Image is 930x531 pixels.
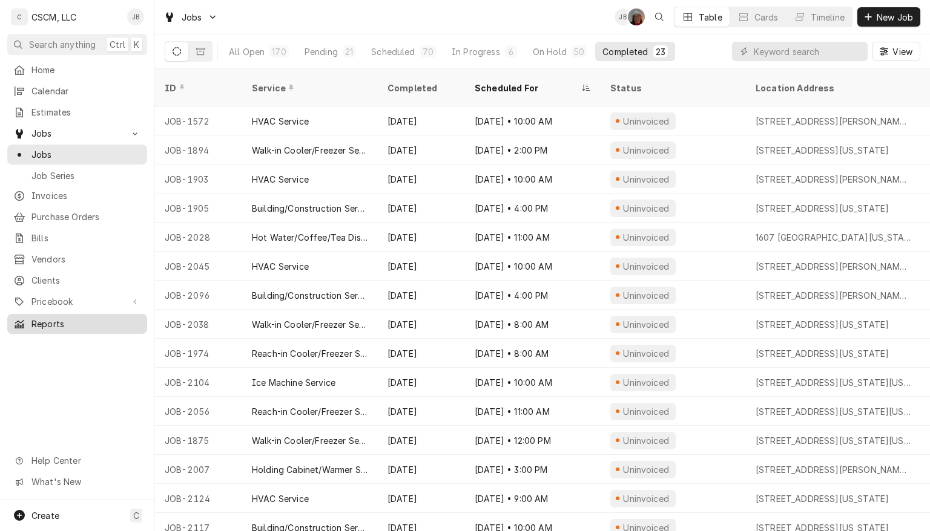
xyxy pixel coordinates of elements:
div: [DATE] • 10:00 AM [465,368,601,397]
div: HVAC Service [252,115,309,128]
div: JOB-2045 [155,252,242,281]
div: [DATE] [378,397,465,426]
a: Home [7,60,147,80]
div: 6 [507,45,515,58]
span: Pricebook [31,295,123,308]
div: [DATE] • 4:00 PM [465,194,601,223]
div: JB [615,8,632,25]
div: [DATE] [378,252,465,281]
span: Create [31,510,59,521]
div: JOB-2007 [155,455,242,484]
a: Go to Jobs [7,123,147,143]
span: Job Series [31,169,141,182]
span: Calendar [31,85,141,97]
div: Walk-in Cooler/Freezer Service Call [252,318,368,331]
a: Vendors [7,249,147,269]
a: Jobs [7,145,147,165]
div: [DATE] [378,368,465,397]
div: JB [127,8,144,25]
div: Hot Water/Coffee/Tea Dispenser [252,231,368,244]
a: Reports [7,314,147,334]
div: JOB-1875 [155,426,242,455]
div: James Bain's Avatar [127,8,144,25]
div: JOB-2124 [155,484,242,513]
div: Service [252,82,366,94]
input: Keyword search [754,42,862,61]
div: C [11,8,28,25]
div: Dena Vecchetti's Avatar [628,8,645,25]
div: 21 [345,45,353,58]
div: JOB-2056 [155,397,242,426]
div: Uninvoiced [622,144,671,157]
div: [DATE] [378,339,465,368]
div: Reach-in Cooler/Freezer Service [252,347,368,360]
div: HVAC Service [252,260,309,273]
div: On Hold [533,45,567,58]
div: [STREET_ADDRESS][PERSON_NAME][US_STATE] [756,463,911,476]
div: [STREET_ADDRESS][US_STATE][US_STATE] [756,434,911,447]
div: James Bain's Avatar [615,8,632,25]
a: Go to What's New [7,472,147,492]
a: Go to Jobs [159,7,223,27]
div: [DATE] • 10:00 AM [465,252,601,281]
div: [STREET_ADDRESS][PERSON_NAME][US_STATE] [756,173,911,186]
div: [STREET_ADDRESS][US_STATE] [756,202,889,215]
div: JOB-1903 [155,165,242,194]
div: Cards [754,11,779,24]
div: JOB-2096 [155,281,242,310]
div: Uninvoiced [622,115,671,128]
span: Reports [31,318,141,330]
div: Completed [602,45,648,58]
span: Invoices [31,189,141,202]
div: 70 [423,45,434,58]
div: [DATE] • 8:00 AM [465,310,601,339]
div: Uninvoiced [622,260,671,273]
span: Clients [31,274,141,287]
div: Building/Construction Service [252,202,368,215]
div: [DATE] • 3:00 PM [465,455,601,484]
span: Jobs [31,148,141,161]
button: New Job [857,7,920,27]
div: 50 [574,45,584,58]
div: [DATE] • 9:00 AM [465,484,601,513]
div: [DATE] [378,194,465,223]
div: [DATE] • 12:00 PM [465,426,601,455]
div: Timeline [811,11,845,24]
div: [STREET_ADDRESS][PERSON_NAME][US_STATE] [756,115,911,128]
div: 1607 [GEOGRAPHIC_DATA][US_STATE] [756,231,911,244]
div: CSCM, LLC [31,11,76,24]
div: [STREET_ADDRESS][PERSON_NAME][US_STATE] [756,289,911,302]
div: 170 [272,45,286,58]
div: ID [165,82,230,94]
div: Holding Cabinet/Warmer Service [252,463,368,476]
span: Vendors [31,253,141,265]
div: JOB-1572 [155,106,242,135]
div: [DATE] [378,484,465,513]
div: [DATE] [378,165,465,194]
a: Bills [7,228,147,248]
div: JOB-1905 [155,194,242,223]
span: C [133,509,139,522]
div: Uninvoiced [622,376,671,389]
div: [DATE] • 11:00 AM [465,397,601,426]
button: View [872,42,920,61]
span: What's New [31,475,140,488]
div: Completed [387,82,453,94]
div: Uninvoiced [622,289,671,302]
div: [STREET_ADDRESS][US_STATE][US_STATE] [756,405,911,418]
div: Uninvoiced [622,231,671,244]
div: [DATE] [378,135,465,165]
div: Walk-in Cooler/Freezer Service Call [252,144,368,157]
a: Estimates [7,102,147,122]
span: Jobs [31,127,123,140]
div: Pending [305,45,338,58]
div: [DATE] [378,223,465,252]
span: Help Center [31,454,140,467]
div: DV [628,8,645,25]
span: Home [31,64,141,76]
div: Uninvoiced [622,405,671,418]
div: Location Address [756,82,908,94]
div: [STREET_ADDRESS][US_STATE] [756,144,889,157]
div: [DATE] • 8:00 AM [465,339,601,368]
div: [DATE] [378,310,465,339]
